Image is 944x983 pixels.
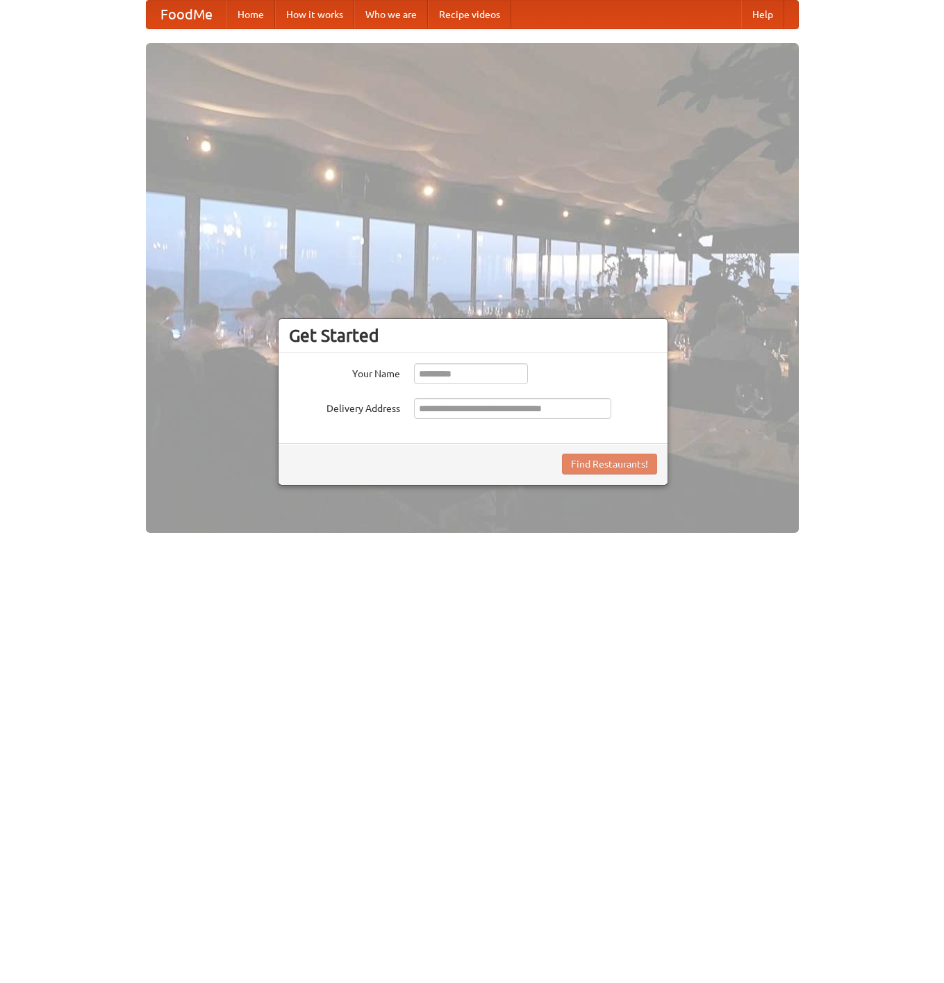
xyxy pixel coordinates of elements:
[289,325,657,346] h3: Get Started
[289,363,400,381] label: Your Name
[741,1,784,28] a: Help
[289,398,400,415] label: Delivery Address
[226,1,275,28] a: Home
[354,1,428,28] a: Who we are
[275,1,354,28] a: How it works
[428,1,511,28] a: Recipe videos
[147,1,226,28] a: FoodMe
[562,454,657,474] button: Find Restaurants!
